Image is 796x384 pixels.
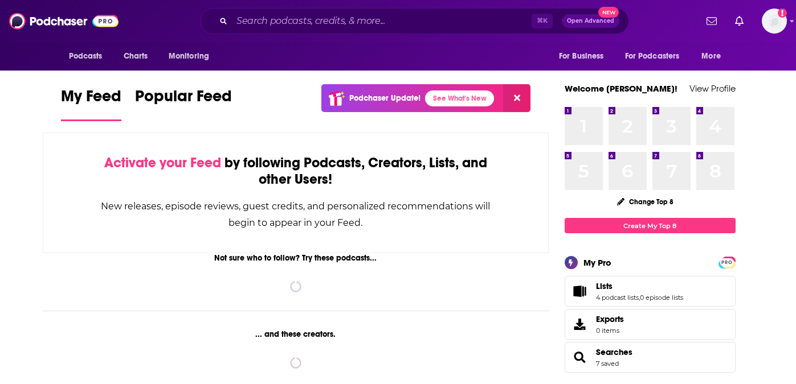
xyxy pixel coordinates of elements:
span: For Podcasters [625,48,680,64]
button: Show profile menu [762,9,787,34]
a: Welcome [PERSON_NAME]! [565,83,677,94]
span: More [701,48,721,64]
span: Exports [596,314,624,324]
input: Search podcasts, credits, & more... [232,12,532,30]
button: open menu [693,46,735,67]
span: Monitoring [169,48,209,64]
div: Search podcasts, credits, & more... [201,8,629,34]
span: Logged in as teisenbe [762,9,787,34]
span: New [598,7,619,18]
p: Podchaser Update! [349,93,421,103]
a: Popular Feed [135,86,232,121]
span: My Feed [61,86,121,113]
span: Lists [596,281,613,291]
span: 0 items [596,327,624,335]
a: See What's New [425,90,494,106]
a: Show notifications dropdown [730,11,748,31]
span: PRO [720,258,734,267]
div: My Pro [583,257,611,268]
a: View Profile [689,83,736,94]
a: PRO [720,258,734,266]
span: Activate your Feed [104,154,221,171]
a: My Feed [61,86,121,121]
a: 4 podcast lists [596,294,639,302]
button: open menu [618,46,696,67]
a: Exports [565,309,736,340]
div: by following Podcasts, Creators, Lists, and other Users! [100,155,492,188]
a: 7 saved [596,360,619,368]
span: For Business [559,48,604,64]
button: Change Top 8 [610,195,681,209]
span: Podcasts [69,48,103,64]
span: , [639,294,640,302]
a: Lists [569,283,591,299]
img: User Profile [762,9,787,34]
a: Searches [569,349,591,365]
a: 0 episode lists [640,294,683,302]
span: Exports [569,316,591,332]
button: open menu [551,46,618,67]
a: Create My Top 8 [565,218,736,233]
span: Lists [565,276,736,307]
button: open menu [61,46,117,67]
span: ⌘ K [532,14,553,28]
button: Open AdvancedNew [562,14,619,28]
a: Searches [596,347,632,357]
a: Show notifications dropdown [702,11,721,31]
span: Popular Feed [135,86,232,113]
a: Charts [116,46,155,67]
span: Open Advanced [567,18,614,24]
a: Lists [596,281,683,291]
img: Podchaser - Follow, Share and Rate Podcasts [9,10,119,32]
span: Charts [124,48,148,64]
div: Not sure who to follow? Try these podcasts... [43,253,549,263]
div: New releases, episode reviews, guest credits, and personalized recommendations will begin to appe... [100,198,492,231]
button: open menu [161,46,224,67]
div: ... and these creators. [43,329,549,339]
svg: Add a profile image [778,9,787,18]
span: Searches [565,342,736,373]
